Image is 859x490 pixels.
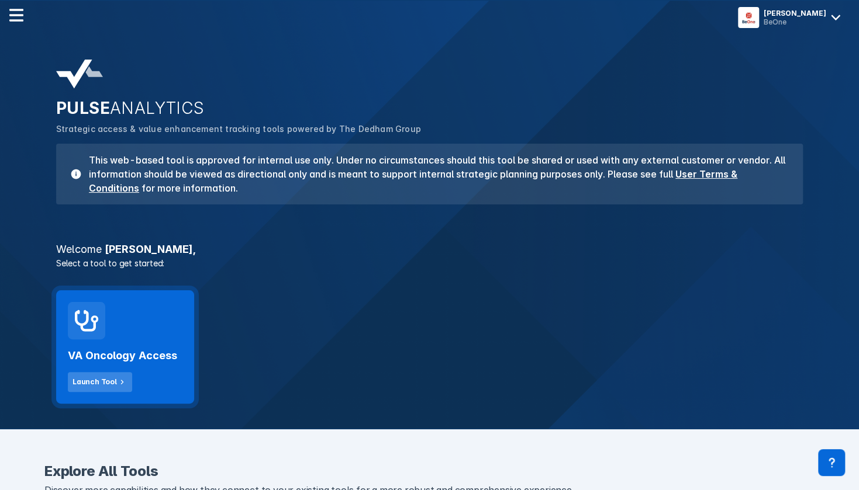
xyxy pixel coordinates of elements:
span: Welcome [56,243,102,255]
h2: PULSE [56,98,803,118]
button: Launch Tool [68,372,132,392]
div: Launch Tool [73,377,117,387]
div: [PERSON_NAME] [764,9,826,18]
div: BeOne [764,18,826,26]
a: VA Oncology AccessLaunch Tool [56,290,194,404]
h3: [PERSON_NAME] , [49,244,810,255]
img: pulse-analytics-logo [56,60,103,89]
h2: VA Oncology Access [68,349,177,363]
p: Strategic access & value enhancement tracking tools powered by The Dedham Group [56,123,803,135]
span: ANALYTICS [110,98,205,118]
img: menu button [740,9,757,26]
h3: This web-based tool is approved for internal use only. Under no circumstances should this tool be... [82,153,789,195]
img: menu--horizontal.svg [9,8,23,22]
h2: Explore All Tools [44,464,815,478]
p: Select a tool to get started: [49,257,810,269]
div: Contact Support [818,449,845,476]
